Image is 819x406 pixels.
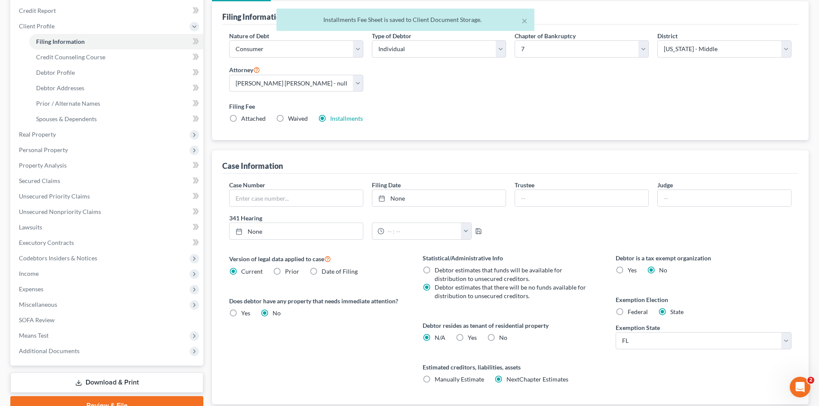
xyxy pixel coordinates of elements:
[29,96,203,111] a: Prior / Alternate Names
[36,53,105,61] span: Credit Counseling Course
[515,31,576,40] label: Chapter of Bankruptcy
[19,162,67,169] span: Property Analysis
[19,270,39,277] span: Income
[12,312,203,328] a: SOFA Review
[29,34,203,49] a: Filing Information
[241,309,250,317] span: Yes
[657,31,678,40] label: District
[19,285,43,293] span: Expenses
[423,321,598,330] label: Debtor resides as tenant of residential property
[616,323,660,332] label: Exemption State
[229,253,405,264] label: Version of legal data applied to case
[225,214,510,223] label: 341 Hearing
[19,301,57,308] span: Miscellaneous
[807,377,814,384] span: 2
[670,308,684,315] span: State
[322,268,358,275] span: Date of Filing
[521,15,528,26] button: ×
[372,190,506,206] a: None
[36,84,84,92] span: Debtor Addresses
[283,15,528,24] div: Installments Fee Sheet is saved to Client Document Storage.
[19,131,56,138] span: Real Property
[288,115,308,122] span: Waived
[372,180,401,189] label: Filing Date
[229,296,405,305] label: Does debtor have any property that needs immediate attention?
[229,180,265,189] label: Case Number
[229,64,260,75] label: Attorney
[435,334,445,341] span: N/A
[515,190,648,206] input: --
[10,372,203,393] a: Download & Print
[657,180,673,189] label: Judge
[19,332,49,339] span: Means Test
[435,375,484,383] span: Manually Estimate
[12,158,203,173] a: Property Analysis
[29,65,203,80] a: Debtor Profile
[36,38,85,45] span: Filing Information
[628,266,637,274] span: Yes
[241,268,263,275] span: Current
[790,377,810,397] iframe: Intercom live chat
[222,161,283,171] div: Case Information
[423,363,598,372] label: Estimated creditors, liabilities, assets
[616,253,791,263] label: Debtor is a tax exempt organization
[423,253,598,263] label: Statistical/Administrative Info
[659,266,667,274] span: No
[12,204,203,220] a: Unsecured Nonpriority Claims
[468,334,477,341] span: Yes
[628,308,648,315] span: Federal
[616,295,791,304] label: Exemption Election
[19,347,80,354] span: Additional Documents
[29,111,203,127] a: Spouses & Dependents
[29,49,203,65] a: Credit Counseling Course
[36,115,97,122] span: Spouses & Dependents
[19,223,42,231] span: Lawsuits
[273,309,281,317] span: No
[230,190,363,206] input: Enter case number...
[658,190,791,206] input: --
[12,173,203,189] a: Secured Claims
[229,102,791,111] label: Filing Fee
[19,316,55,324] span: SOFA Review
[19,7,56,14] span: Credit Report
[12,235,203,250] a: Executory Contracts
[229,31,269,40] label: Nature of Debt
[36,100,100,107] span: Prior / Alternate Names
[19,208,101,215] span: Unsecured Nonpriority Claims
[515,180,534,189] label: Trustee
[384,223,461,239] input: -- : --
[12,220,203,235] a: Lawsuits
[372,31,411,40] label: Type of Debtor
[19,239,74,246] span: Executory Contracts
[19,146,68,153] span: Personal Property
[435,266,562,282] span: Debtor estimates that funds will be available for distribution to unsecured creditors.
[19,177,60,184] span: Secured Claims
[435,284,586,299] span: Debtor estimates that there will be no funds available for distribution to unsecured creditors.
[285,268,299,275] span: Prior
[29,80,203,96] a: Debtor Addresses
[230,223,363,239] a: None
[499,334,507,341] span: No
[19,254,97,262] span: Codebtors Insiders & Notices
[241,115,266,122] span: Attached
[12,3,203,18] a: Credit Report
[506,375,568,383] span: NextChapter Estimates
[19,192,90,200] span: Unsecured Priority Claims
[330,115,363,122] a: Installments
[12,189,203,204] a: Unsecured Priority Claims
[36,69,75,76] span: Debtor Profile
